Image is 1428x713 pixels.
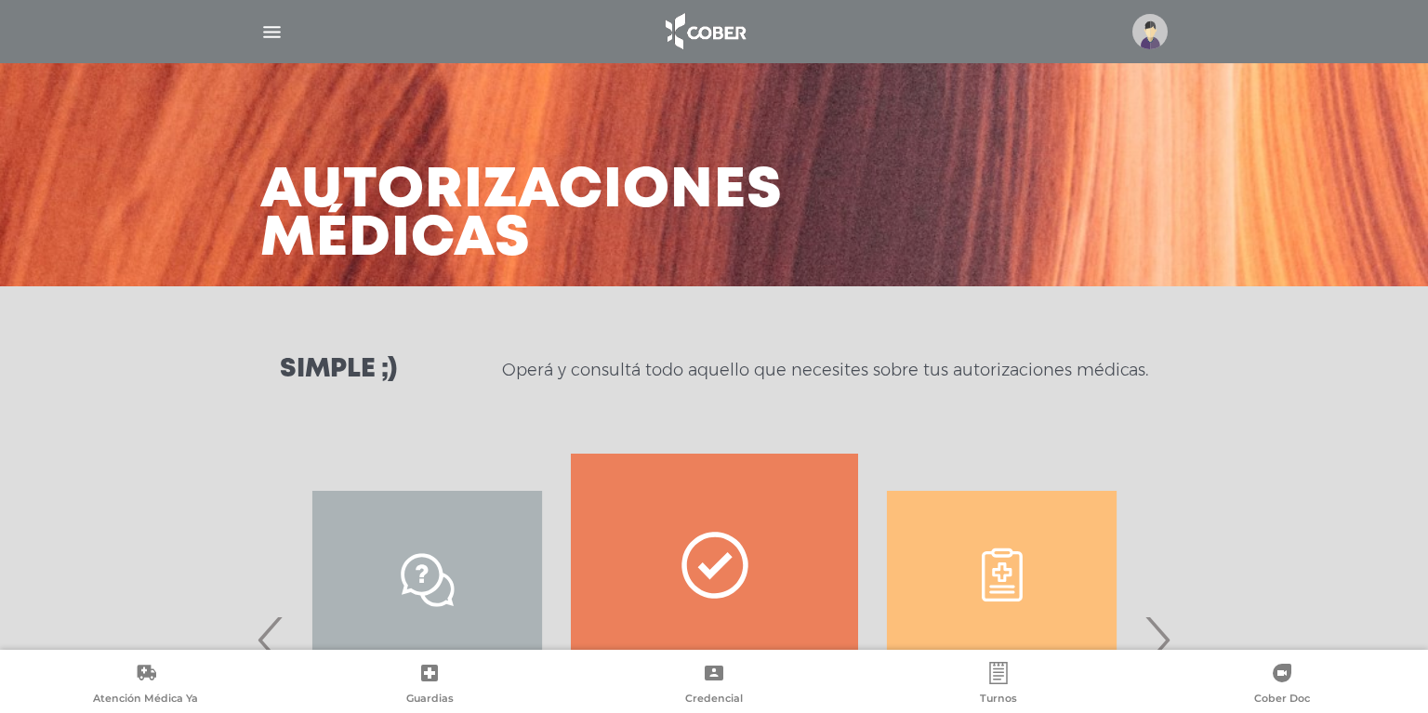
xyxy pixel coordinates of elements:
[1132,14,1168,49] img: profile-placeholder.svg
[406,692,454,708] span: Guardias
[1139,589,1175,690] span: Next
[4,662,288,709] a: Atención Médica Ya
[260,167,783,264] h3: Autorizaciones médicas
[685,692,743,708] span: Credencial
[980,692,1017,708] span: Turnos
[572,662,856,709] a: Credencial
[288,662,573,709] a: Guardias
[1254,692,1310,708] span: Cober Doc
[260,20,284,44] img: Cober_menu-lines-white.svg
[1140,662,1424,709] a: Cober Doc
[655,9,753,54] img: logo_cober_home-white.png
[856,662,1141,709] a: Turnos
[502,359,1148,381] p: Operá y consultá todo aquello que necesites sobre tus autorizaciones médicas.
[253,589,289,690] span: Previous
[93,692,198,708] span: Atención Médica Ya
[280,357,397,383] h3: Simple ;)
